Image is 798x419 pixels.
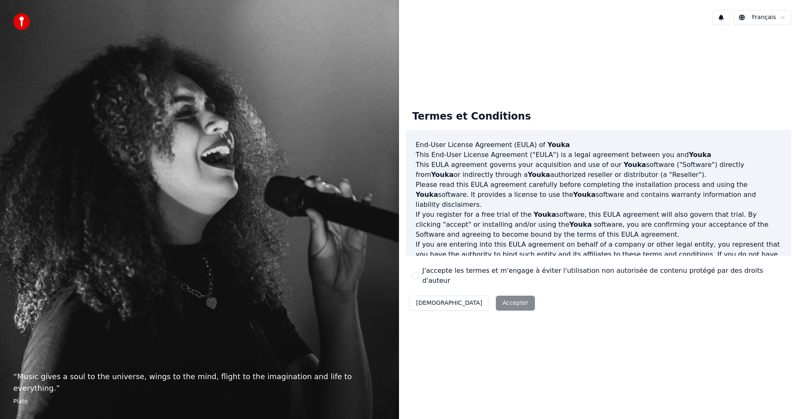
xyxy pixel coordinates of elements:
p: This EULA agreement governs your acquisition and use of our software ("Software") directly from o... [416,160,781,180]
span: Youka [547,141,570,149]
p: If you register for a free trial of the software, this EULA agreement will also govern that trial... [416,210,781,240]
span: Youka [431,171,453,179]
p: If you are entering into this EULA agreement on behalf of a company or other legal entity, you re... [416,240,781,279]
span: Youka [534,211,556,218]
footer: Plato [13,397,386,406]
label: J'accepte les termes et m'engage à éviter l'utilisation non autorisée de contenu protégé par des ... [422,266,785,286]
div: Termes et Conditions [406,103,537,130]
span: Youka [689,151,711,159]
span: Youka [569,221,592,228]
span: Youka [416,191,438,198]
img: youka [13,13,30,30]
p: This End-User License Agreement ("EULA") is a legal agreement between you and [416,150,781,160]
p: Please read this EULA agreement carefully before completing the installation process and using th... [416,180,781,210]
button: [DEMOGRAPHIC_DATA] [409,296,489,311]
p: “ Music gives a soul to the universe, wings to the mind, flight to the imagination and life to ev... [13,371,386,394]
span: Youka [528,171,550,179]
span: Youka [623,161,646,169]
span: Youka [573,191,596,198]
h3: End-User License Agreement (EULA) of [416,140,781,150]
